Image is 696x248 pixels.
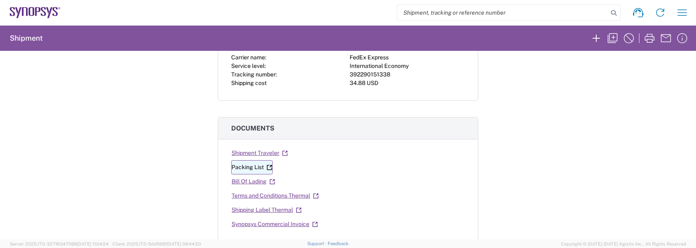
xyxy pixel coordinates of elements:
[307,241,328,246] a: Support
[112,241,201,246] span: Client: 2025.17.0-5dd568f
[77,241,109,246] span: [DATE] 11:04:24
[231,160,273,174] a: Packing List
[561,240,686,248] span: Copyright © [DATE]-[DATE] Agistix Inc., All Rights Reserved
[231,189,319,203] a: Terms and Conditions Thermal
[231,217,318,231] a: Synopsys Commercial Invoice
[231,146,288,160] a: Shipment Traveler
[231,124,274,132] span: Documents
[167,241,201,246] span: [DATE] 08:44:20
[231,71,277,78] span: Tracking number:
[231,174,276,189] a: Bill Of Lading
[10,33,43,43] h2: Shipment
[231,203,302,217] a: Shipping Label Thermal
[231,80,267,86] span: Shipping cost
[350,53,465,62] div: FedEx Express
[350,62,465,70] div: International Economy
[10,241,109,246] span: Server: 2025.17.0-327f6347098
[328,241,348,246] a: Feedback
[231,54,266,61] span: Carrier name:
[350,70,465,79] div: 392290151338
[350,79,465,87] div: 34.88 USD
[231,63,266,69] span: Service level:
[397,5,608,20] input: Shipment, tracking or reference number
